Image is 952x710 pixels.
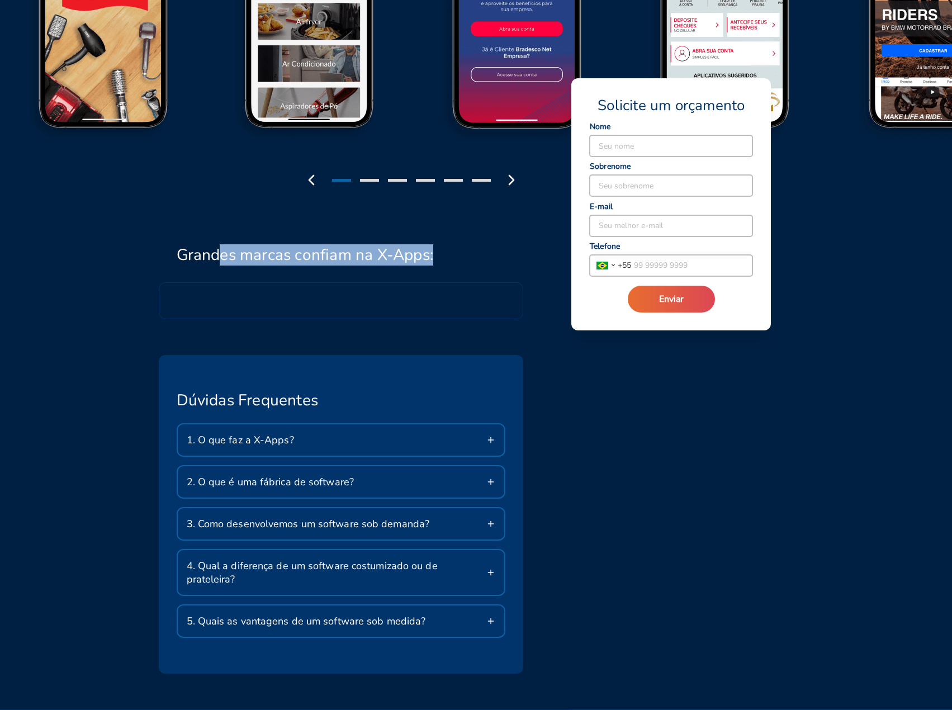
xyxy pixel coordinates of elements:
span: 1. O que faz a X-Apps? [187,433,294,447]
input: Seu melhor e-mail [590,215,752,236]
span: 3. Como desenvolvemos um software sob demanda? [187,517,430,531]
span: Solicite um orçamento [598,96,745,115]
span: 4. Qual a diferença de um software costumizado ou de prateleira? [187,559,487,586]
span: Dúvidas Frequentes [177,391,319,410]
span: 5. Quais as vantagens de um software sob medida? [187,614,426,628]
input: Seu sobrenome [590,175,752,196]
span: + 55 [618,259,631,271]
input: Seu nome [590,135,752,157]
h2: Grandes marcas confiam na X-Apps: [177,245,434,264]
span: 2. O que é uma fábrica de software? [187,475,354,489]
button: Enviar [628,286,715,313]
span: Enviar [659,293,684,305]
input: 99 99999 9999 [631,255,752,276]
